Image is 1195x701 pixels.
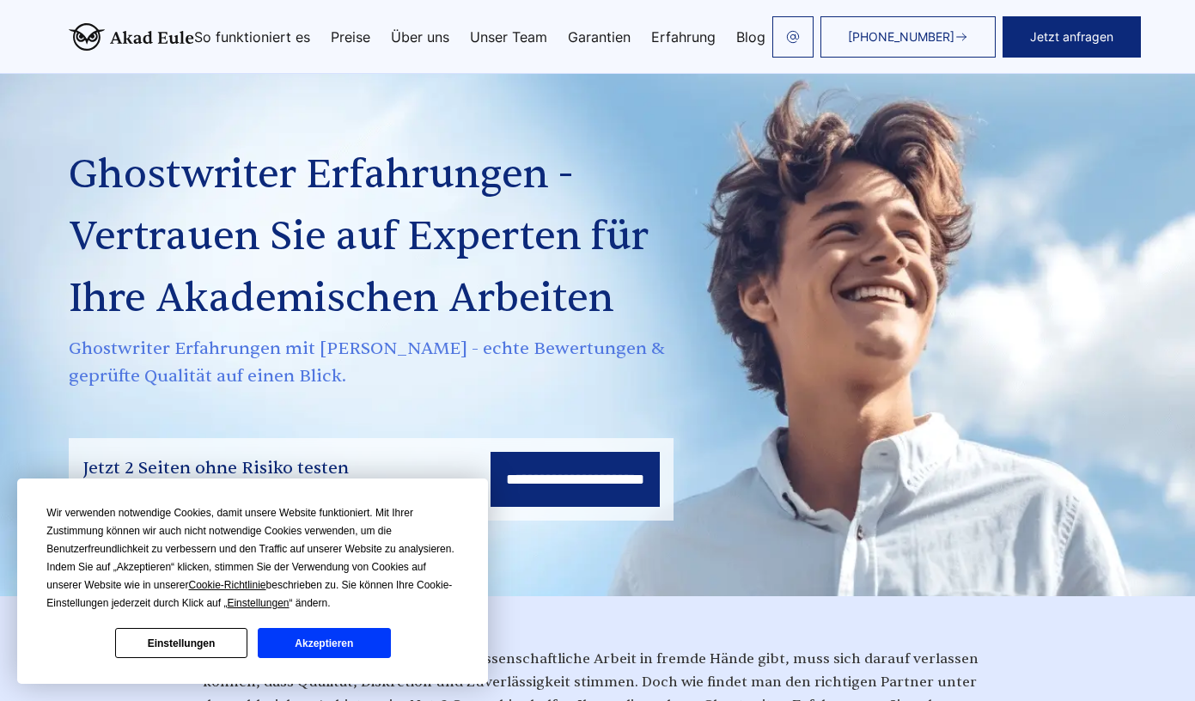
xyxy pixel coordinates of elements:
[736,30,765,44] a: Blog
[69,23,194,51] img: logo
[115,628,247,658] button: Einstellungen
[258,628,390,658] button: Akzeptieren
[69,335,715,390] span: Ghostwriter Erfahrungen mit [PERSON_NAME] - echte Bewertungen & geprüfte Qualität auf einen Blick.
[194,30,310,44] a: So funktioniert es
[470,30,547,44] a: Unser Team
[46,504,459,613] div: Wir verwenden notwendige Cookies, damit unsere Website funktioniert. Mit Ihrer Zustimmung können ...
[69,144,715,330] h1: Ghostwriter Erfahrungen - Vertrauen Sie auf Experten für Ihre Akademischen Arbeiten
[227,597,289,609] span: Einstellungen
[82,454,349,482] div: Jetzt 2 Seiten ohne Risiko testen
[189,579,266,591] span: Cookie-Richtlinie
[786,30,800,44] img: email
[1003,16,1141,58] button: Jetzt anfragen
[391,30,449,44] a: Über uns
[848,30,954,44] span: [PHONE_NUMBER]
[331,30,370,44] a: Preise
[651,30,716,44] a: Erfahrung
[820,16,996,58] a: [PHONE_NUMBER]
[17,479,488,684] div: Cookie Consent Prompt
[568,30,631,44] a: Garantien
